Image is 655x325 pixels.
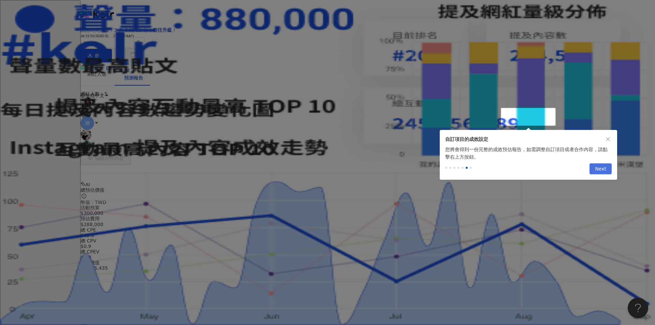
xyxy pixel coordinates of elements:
span: close [606,137,610,142]
span: Next [595,164,606,175]
div: 您將會得到一份完整的成效預估報告，如需調整自訂項目或者合作內容，請點擊右上方按鈕。 [440,146,617,161]
button: close [604,135,612,143]
div: 自訂項目的成效設定 [445,135,612,143]
button: Next [589,163,612,174]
